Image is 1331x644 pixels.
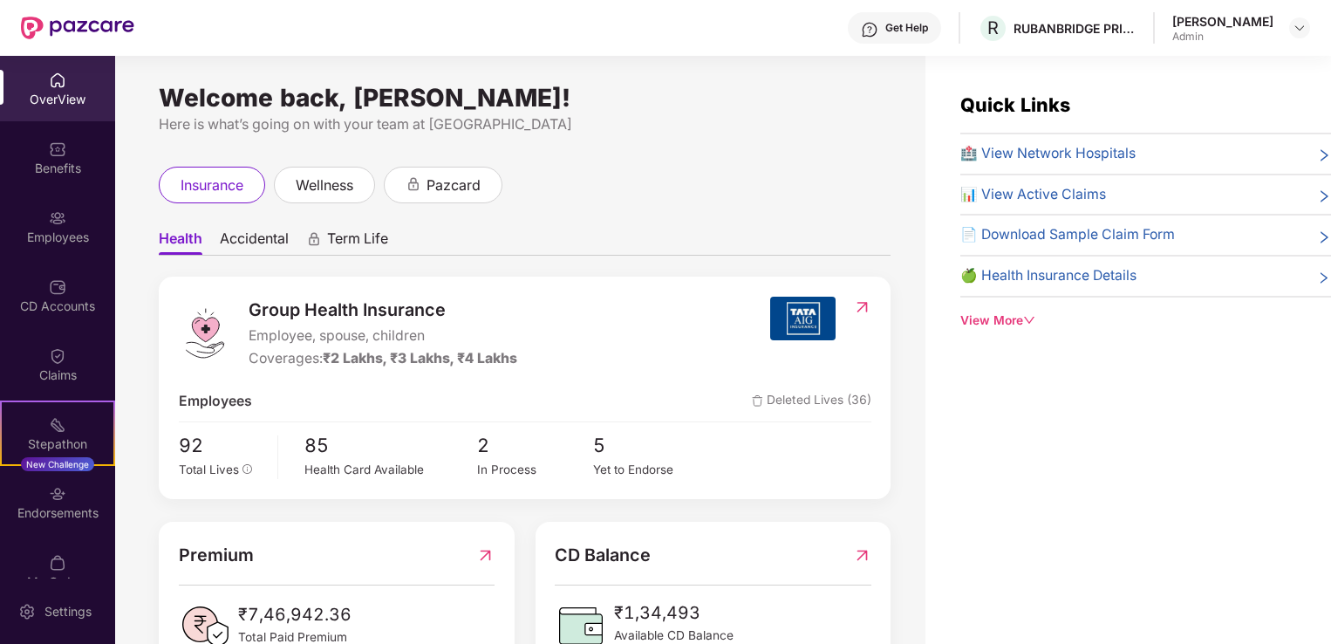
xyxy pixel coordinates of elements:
[304,461,478,479] div: Health Card Available
[477,461,592,479] div: In Process
[179,542,254,569] span: Premium
[960,265,1136,287] span: 🍏 Health Insurance Details
[159,113,891,135] div: Here is what’s going on with your team at [GEOGRAPHIC_DATA]
[49,278,66,296] img: svg+xml;base64,PHN2ZyBpZD0iQ0RfQWNjb3VudHMiIGRhdGEtbmFtZT0iQ0QgQWNjb3VudHMiIHhtbG5zPSJodHRwOi8vd3...
[476,542,495,569] img: RedirectIcon
[477,431,592,461] span: 2
[987,17,999,38] span: R
[327,230,388,255] span: Term Life
[179,431,265,461] span: 92
[49,485,66,503] img: svg+xml;base64,PHN2ZyBpZD0iRW5kb3JzZW1lbnRzIiB4bWxucz0iaHR0cDovL3d3dy53My5vcmcvMjAwMC9zdmciIHdpZH...
[752,395,763,407] img: deleteIcon
[960,312,1331,331] div: View More
[249,297,517,324] span: Group Health Insurance
[1317,147,1331,165] span: right
[159,230,202,255] span: Health
[614,599,734,627] span: ₹1,34,493
[885,21,928,35] div: Get Help
[406,176,421,192] div: animation
[1014,20,1136,37] div: RUBANBRIDGE PRIVATE LIMITED
[1317,228,1331,246] span: right
[1317,188,1331,206] span: right
[1293,21,1307,35] img: svg+xml;base64,PHN2ZyBpZD0iRHJvcGRvd24tMzJ4MzIiIHhtbG5zPSJodHRwOi8vd3d3LnczLm9yZy8yMDAwL3N2ZyIgd2...
[323,350,517,367] span: ₹2 Lakhs, ₹3 Lakhs, ₹4 Lakhs
[752,391,871,413] span: Deleted Lives (36)
[304,431,478,461] span: 85
[1317,269,1331,287] span: right
[159,91,891,105] div: Welcome back, [PERSON_NAME]!
[21,17,134,39] img: New Pazcare Logo
[853,542,871,569] img: RedirectIcon
[238,601,352,628] span: ₹7,46,942.36
[49,347,66,365] img: svg+xml;base64,PHN2ZyBpZD0iQ2xhaW0iIHhtbG5zPSJodHRwOi8vd3d3LnczLm9yZy8yMDAwL3N2ZyIgd2lkdGg9IjIwIi...
[179,307,231,360] img: logo
[18,603,36,620] img: svg+xml;base64,PHN2ZyBpZD0iU2V0dGluZy0yMHgyMCIgeG1sbnM9Imh0dHA6Ly93d3cudzMub3JnLzIwMDAvc3ZnIiB3aW...
[555,542,651,569] span: CD Balance
[49,72,66,89] img: svg+xml;base64,PHN2ZyBpZD0iSG9tZSIgeG1sbnM9Imh0dHA6Ly93d3cudzMub3JnLzIwMDAvc3ZnIiB3aWR0aD0iMjAiIG...
[1172,13,1273,30] div: [PERSON_NAME]
[853,298,871,316] img: RedirectIcon
[960,93,1070,116] span: Quick Links
[49,140,66,158] img: svg+xml;base64,PHN2ZyBpZD0iQmVuZWZpdHMiIHhtbG5zPSJodHRwOi8vd3d3LnczLm9yZy8yMDAwL3N2ZyIgd2lkdGg9Ij...
[960,224,1175,246] span: 📄 Download Sample Claim Form
[960,184,1106,206] span: 📊 View Active Claims
[2,435,113,453] div: Stepathon
[770,297,836,340] img: insurerIcon
[49,416,66,434] img: svg+xml;base64,PHN2ZyB4bWxucz0iaHR0cDovL3d3dy53My5vcmcvMjAwMC9zdmciIHdpZHRoPSIyMSIgaGVpZ2h0PSIyMC...
[179,391,252,413] span: Employees
[960,143,1136,165] span: 🏥 View Network Hospitals
[1023,314,1035,326] span: down
[21,457,94,471] div: New Challenge
[249,348,517,370] div: Coverages:
[39,603,97,620] div: Settings
[593,461,708,479] div: Yet to Endorse
[49,554,66,572] img: svg+xml;base64,PHN2ZyBpZD0iTXlfT3JkZXJzIiBkYXRhLW5hbWU9Ik15IE9yZGVycyIgeG1sbnM9Imh0dHA6Ly93d3cudz...
[220,230,289,255] span: Accidental
[306,231,322,247] div: animation
[296,175,353,196] span: wellness
[181,175,243,196] span: insurance
[1172,30,1273,44] div: Admin
[49,209,66,227] img: svg+xml;base64,PHN2ZyBpZD0iRW1wbG95ZWVzIiB4bWxucz0iaHR0cDovL3d3dy53My5vcmcvMjAwMC9zdmciIHdpZHRoPS...
[427,175,481,196] span: pazcard
[861,21,878,38] img: svg+xml;base64,PHN2ZyBpZD0iSGVscC0zMngzMiIgeG1sbnM9Imh0dHA6Ly93d3cudzMub3JnLzIwMDAvc3ZnIiB3aWR0aD...
[593,431,708,461] span: 5
[179,462,239,476] span: Total Lives
[242,464,253,475] span: info-circle
[249,325,517,347] span: Employee, spouse, children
